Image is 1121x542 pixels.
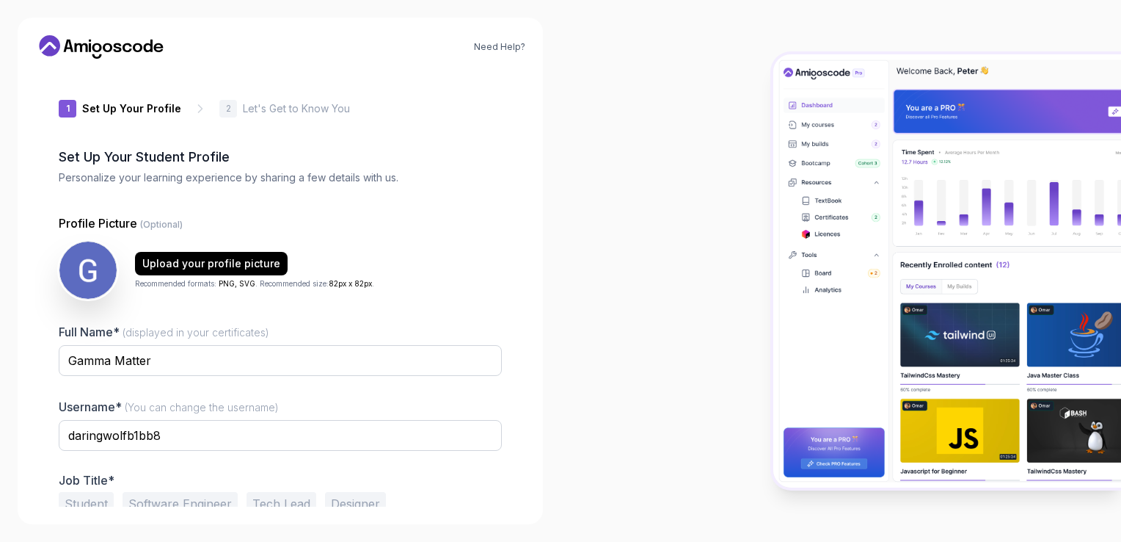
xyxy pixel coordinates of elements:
input: Enter your Username [59,420,502,451]
a: Home link [35,35,167,59]
div: Upload your profile picture [142,256,280,271]
p: 1 [66,104,70,113]
p: Job Title* [59,473,502,488]
p: 2 [226,104,231,113]
input: Enter your Full Name [59,345,502,376]
a: Need Help? [474,41,525,53]
p: Set Up Your Profile [82,101,181,116]
p: Personalize your learning experience by sharing a few details with us. [59,170,502,185]
span: (displayed in your certificates) [123,326,269,339]
span: (Optional) [140,219,183,230]
p: Profile Picture [59,214,502,232]
span: (You can change the username) [125,401,279,413]
button: Tech Lead [247,492,316,516]
img: Amigoscode Dashboard [773,54,1121,488]
label: Full Name* [59,325,269,339]
span: 82px x 82px [329,279,372,288]
h2: Set Up Your Student Profile [59,147,502,167]
button: Software Engineer [123,492,238,516]
p: Let's Get to Know You [243,101,350,116]
button: Student [59,492,114,516]
img: user profile image [59,242,117,299]
label: Username* [59,400,279,414]
button: Upload your profile picture [135,252,288,275]
p: Recommended formats: . Recommended size: . [135,278,374,289]
span: PNG, SVG [219,279,255,288]
iframe: chat widget [1059,483,1106,527]
button: Designer [325,492,386,516]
